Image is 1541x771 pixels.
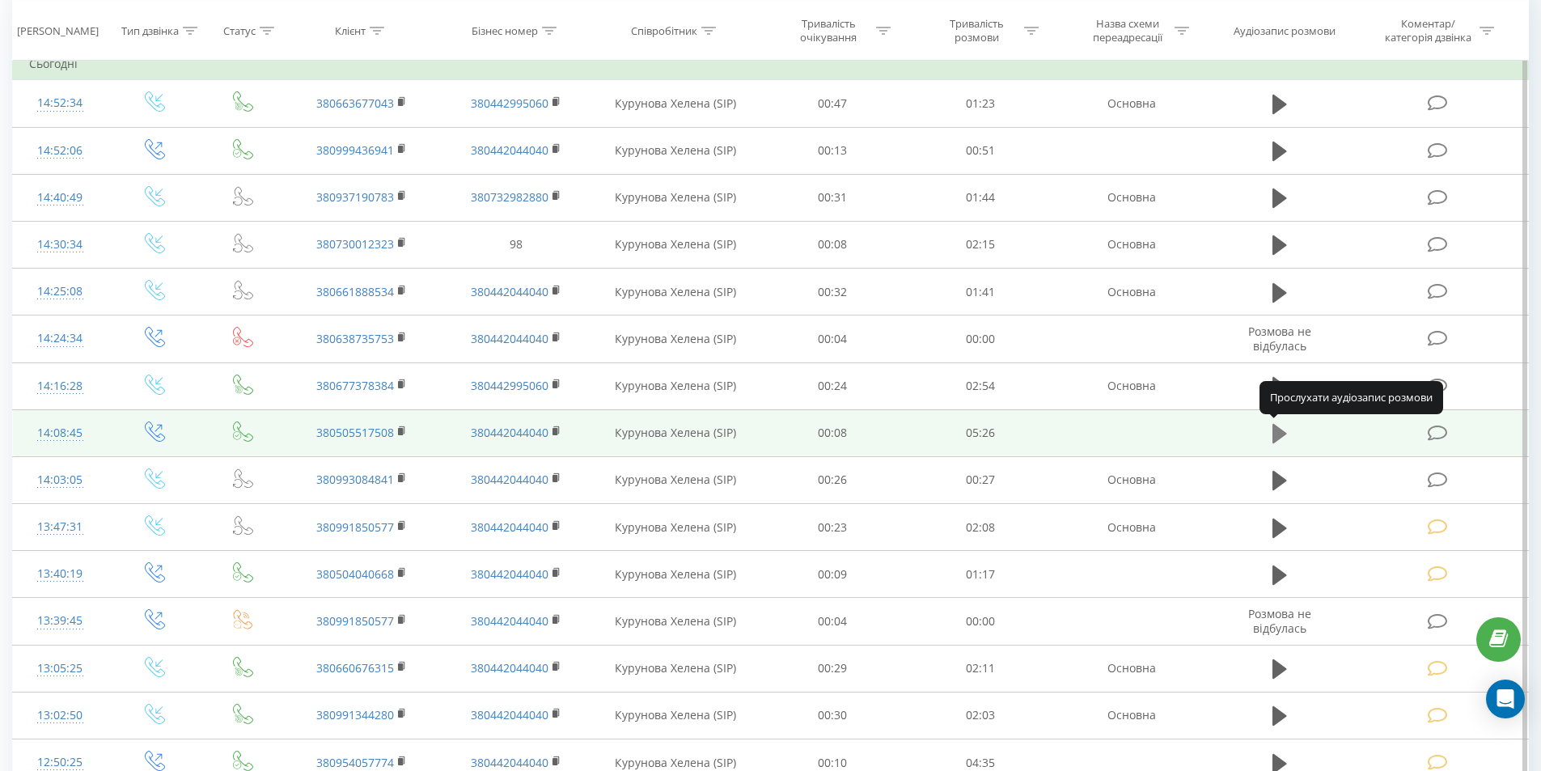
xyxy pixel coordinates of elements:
[13,48,1529,80] td: Сьогодні
[29,417,91,449] div: 14:08:45
[29,182,91,214] div: 14:40:49
[316,378,394,393] a: 380677378384
[907,645,1055,692] td: 02:11
[593,269,759,316] td: Курунова Хелена (SIP)
[1054,504,1208,551] td: Основна
[593,362,759,409] td: Курунова Хелена (SIP)
[759,221,907,268] td: 00:08
[759,80,907,127] td: 00:47
[316,95,394,111] a: 380663677043
[907,221,1055,268] td: 02:15
[471,189,548,205] a: 380732982880
[471,755,548,770] a: 380442044040
[593,127,759,174] td: Курунова Хелена (SIP)
[933,17,1020,44] div: Тривалість розмови
[759,269,907,316] td: 00:32
[29,135,91,167] div: 14:52:06
[316,660,394,676] a: 380660676315
[316,425,394,440] a: 380505517508
[29,229,91,261] div: 14:30:34
[29,558,91,590] div: 13:40:19
[316,566,394,582] a: 380504040668
[759,316,907,362] td: 00:04
[316,519,394,535] a: 380991850577
[785,17,872,44] div: Тривалість очікування
[471,519,548,535] a: 380442044040
[759,692,907,739] td: 00:30
[593,645,759,692] td: Курунова Хелена (SIP)
[593,80,759,127] td: Курунова Хелена (SIP)
[1084,17,1171,44] div: Назва схеми переадресації
[759,409,907,456] td: 00:08
[1054,362,1208,409] td: Основна
[316,331,394,346] a: 380638735753
[593,504,759,551] td: Курунова Хелена (SIP)
[593,692,759,739] td: Курунова Хелена (SIP)
[907,362,1055,409] td: 02:54
[316,189,394,205] a: 380937190783
[907,504,1055,551] td: 02:08
[907,598,1055,645] td: 00:00
[29,276,91,307] div: 14:25:08
[593,174,759,221] td: Курунова Хелена (SIP)
[316,613,394,629] a: 380991850577
[29,700,91,731] div: 13:02:50
[316,707,394,722] a: 380991344280
[759,174,907,221] td: 00:31
[1259,381,1443,413] div: Прослухати аудіозапис розмови
[907,409,1055,456] td: 05:26
[438,221,592,268] td: 98
[907,551,1055,598] td: 01:17
[471,331,548,346] a: 380442044040
[335,23,366,37] div: Клієнт
[29,87,91,119] div: 14:52:34
[1054,456,1208,503] td: Основна
[1486,680,1525,718] div: Open Intercom Messenger
[471,472,548,487] a: 380442044040
[759,362,907,409] td: 00:24
[907,174,1055,221] td: 01:44
[1054,80,1208,127] td: Основна
[1054,174,1208,221] td: Основна
[907,692,1055,739] td: 02:03
[593,456,759,503] td: Курунова Хелена (SIP)
[471,142,548,158] a: 380442044040
[1054,645,1208,692] td: Основна
[1234,23,1336,37] div: Аудіозапис розмови
[907,316,1055,362] td: 00:00
[29,323,91,354] div: 14:24:34
[1248,324,1311,354] span: Розмова не відбулась
[471,425,548,440] a: 380442044040
[29,653,91,684] div: 13:05:25
[593,598,759,645] td: Курунова Хелена (SIP)
[471,707,548,722] a: 380442044040
[907,269,1055,316] td: 01:41
[907,456,1055,503] td: 00:27
[471,613,548,629] a: 380442044040
[471,95,548,111] a: 380442995060
[759,127,907,174] td: 00:13
[907,127,1055,174] td: 00:51
[593,551,759,598] td: Курунова Хелена (SIP)
[1248,606,1311,636] span: Розмова не відбулась
[759,551,907,598] td: 00:09
[472,23,538,37] div: Бізнес номер
[759,645,907,692] td: 00:29
[593,221,759,268] td: Курунова Хелена (SIP)
[316,755,394,770] a: 380954057774
[471,378,548,393] a: 380442995060
[471,660,548,676] a: 380442044040
[471,284,548,299] a: 380442044040
[29,464,91,496] div: 14:03:05
[29,371,91,402] div: 14:16:28
[471,566,548,582] a: 380442044040
[1054,221,1208,268] td: Основна
[593,316,759,362] td: Курунова Хелена (SIP)
[759,504,907,551] td: 00:23
[29,511,91,543] div: 13:47:31
[316,284,394,299] a: 380661888534
[907,80,1055,127] td: 01:23
[223,23,256,37] div: Статус
[593,409,759,456] td: Курунова Хелена (SIP)
[1054,692,1208,739] td: Основна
